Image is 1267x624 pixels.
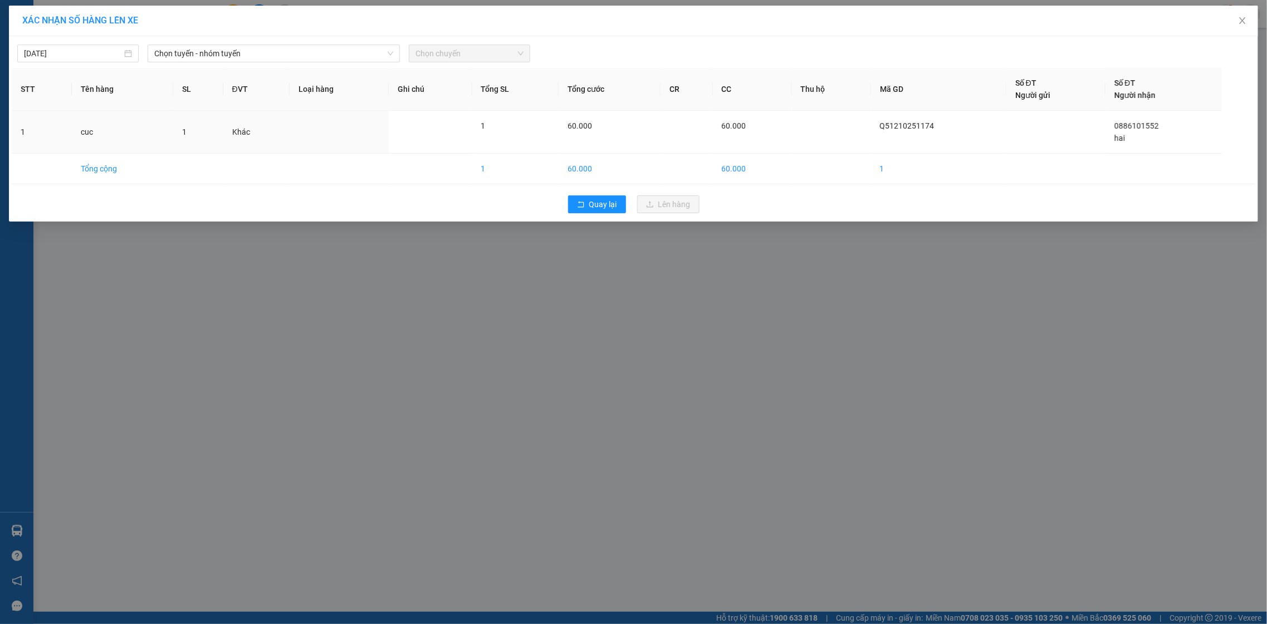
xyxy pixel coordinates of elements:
[1227,6,1258,37] button: Close
[415,45,524,62] span: Chọn chuyến
[472,68,559,111] th: Tổng SL
[223,111,290,154] td: Khác
[472,154,559,184] td: 1
[792,68,871,111] th: Thu hộ
[559,154,661,184] td: 60.000
[713,68,792,111] th: CC
[1015,91,1050,100] span: Người gửi
[72,154,173,184] td: Tổng cộng
[387,50,394,57] span: down
[22,15,138,26] span: XÁC NHẬN SỐ HÀNG LÊN XE
[871,68,1006,111] th: Mã GD
[577,200,585,209] span: rollback
[24,47,122,60] input: 12/10/2025
[568,195,626,213] button: rollbackQuay lại
[1114,78,1136,87] span: Số ĐT
[72,111,173,154] td: cuc
[559,68,661,111] th: Tổng cước
[389,68,472,111] th: Ghi chú
[223,68,290,111] th: ĐVT
[1114,91,1156,100] span: Người nhận
[1114,134,1125,143] span: hai
[1015,78,1036,87] span: Số ĐT
[661,68,713,111] th: CR
[1238,16,1247,25] span: close
[72,68,173,111] th: Tên hàng
[154,45,393,62] span: Chọn tuyến - nhóm tuyến
[481,121,486,130] span: 1
[290,68,389,111] th: Loại hàng
[182,127,187,136] span: 1
[722,121,746,130] span: 60.000
[880,121,935,130] span: Q51210251174
[1114,121,1159,130] span: 0886101552
[871,154,1006,184] td: 1
[568,121,592,130] span: 60.000
[637,195,699,213] button: uploadLên hàng
[173,68,223,111] th: SL
[713,154,792,184] td: 60.000
[12,111,72,154] td: 1
[12,68,72,111] th: STT
[589,198,617,210] span: Quay lại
